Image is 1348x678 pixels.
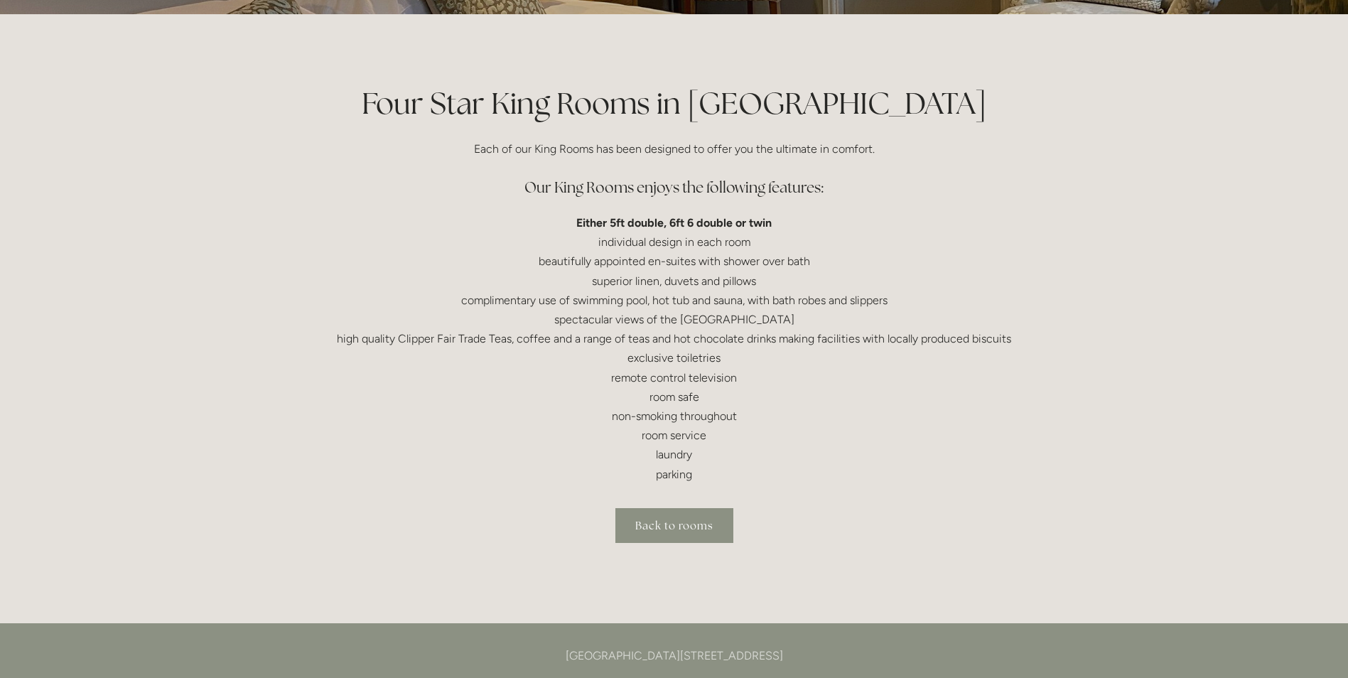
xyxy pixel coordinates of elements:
h3: Our King Rooms enjoys the following features: [335,173,1014,202]
p: [GEOGRAPHIC_DATA][STREET_ADDRESS] [335,646,1014,665]
p: Each of our King Rooms has been designed to offer you the ultimate in comfort. [335,139,1014,158]
h1: Four Star King Rooms in [GEOGRAPHIC_DATA] [335,82,1014,124]
p: individual design in each room beautifully appointed en-suites with shower over bath superior lin... [335,213,1014,484]
a: Back to rooms [615,508,733,543]
strong: Either 5ft double, 6ft 6 double or twin [576,216,772,230]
